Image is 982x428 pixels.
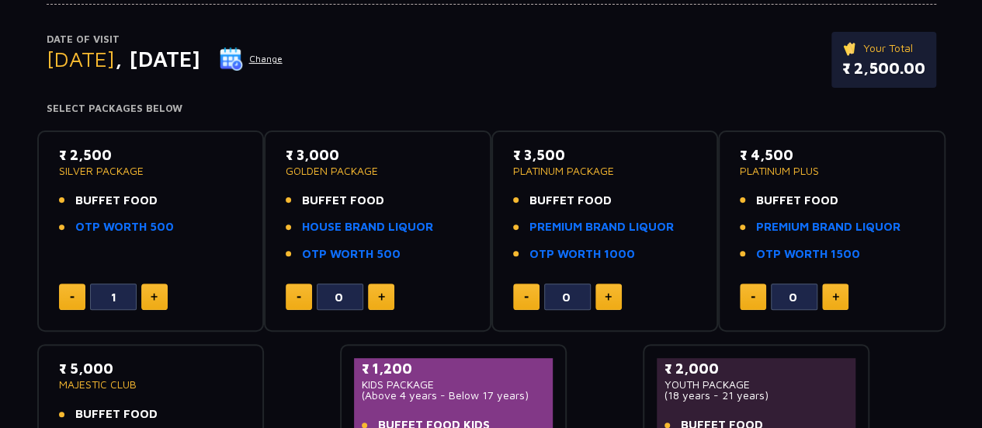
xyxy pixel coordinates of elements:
[751,296,755,298] img: minus
[286,165,470,176] p: GOLDEN PACKAGE
[302,245,401,263] a: OTP WORTH 500
[664,390,848,401] p: (18 years - 21 years)
[529,192,612,210] span: BUFFET FOOD
[75,405,158,423] span: BUFFET FOOD
[302,218,433,236] a: HOUSE BRAND LIQUOR
[59,358,243,379] p: ₹ 5,000
[115,46,200,71] span: , [DATE]
[529,218,674,236] a: PREMIUM BRAND LIQUOR
[513,144,697,165] p: ₹ 3,500
[664,358,848,379] p: ₹ 2,000
[362,358,546,379] p: ₹ 1,200
[302,192,384,210] span: BUFFET FOOD
[605,293,612,301] img: plus
[756,245,860,263] a: OTP WORTH 1500
[362,390,546,401] p: (Above 4 years - Below 17 years)
[47,46,115,71] span: [DATE]
[47,103,936,115] h4: Select Packages Below
[529,245,635,263] a: OTP WORTH 1000
[47,32,283,47] p: Date of Visit
[70,296,75,298] img: minus
[756,192,838,210] span: BUFFET FOOD
[75,218,174,236] a: OTP WORTH 500
[297,296,301,298] img: minus
[362,379,546,390] p: KIDS PACKAGE
[842,40,925,57] p: Your Total
[219,47,283,71] button: Change
[842,40,859,57] img: ticket
[59,165,243,176] p: SILVER PACKAGE
[513,165,697,176] p: PLATINUM PACKAGE
[59,144,243,165] p: ₹ 2,500
[842,57,925,80] p: ₹ 2,500.00
[378,293,385,301] img: plus
[286,144,470,165] p: ₹ 3,000
[740,165,924,176] p: PLATINUM PLUS
[75,192,158,210] span: BUFFET FOOD
[59,379,243,390] p: MAJESTIC CLUB
[740,144,924,165] p: ₹ 4,500
[664,379,848,390] p: YOUTH PACKAGE
[524,296,529,298] img: minus
[756,218,900,236] a: PREMIUM BRAND LIQUOR
[151,293,158,301] img: plus
[832,293,839,301] img: plus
